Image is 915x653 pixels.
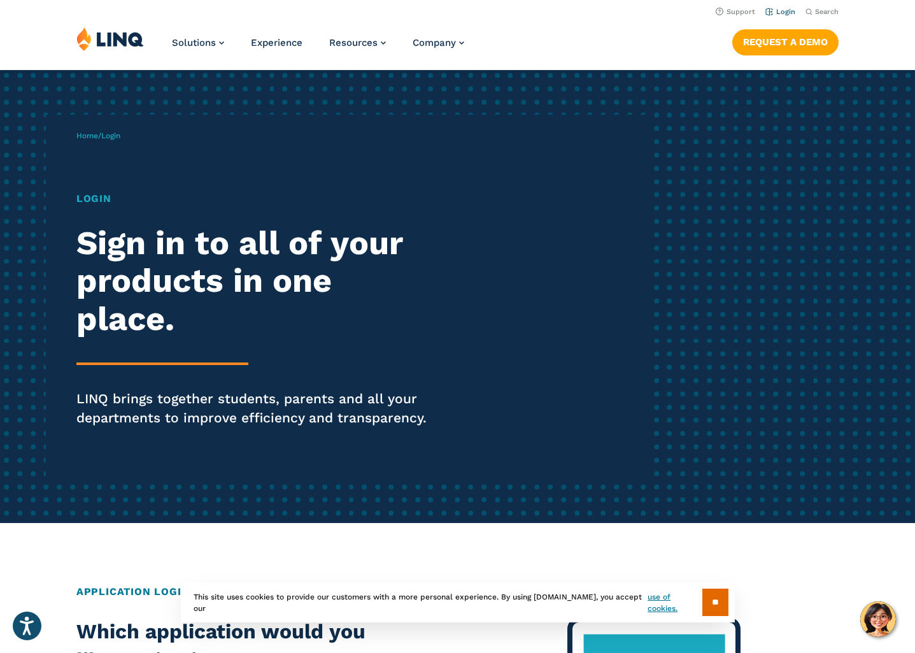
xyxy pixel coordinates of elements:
[181,582,735,622] div: This site uses cookies to provide our customers with a more personal experience. By using [DOMAIN...
[732,27,839,55] nav: Button Navigation
[413,37,464,48] a: Company
[172,37,216,48] span: Solutions
[329,37,378,48] span: Resources
[76,224,429,338] h2: Sign in to all of your products in one place.
[860,601,896,637] button: Hello, have a question? Let’s chat.
[765,8,795,16] a: Login
[716,8,755,16] a: Support
[76,584,839,599] h2: Application Login
[329,37,386,48] a: Resources
[251,37,302,48] a: Experience
[101,131,120,140] span: Login
[648,591,702,614] a: use of cookies.
[172,27,464,69] nav: Primary Navigation
[76,131,98,140] a: Home
[413,37,456,48] span: Company
[76,191,429,206] h1: Login
[805,7,839,17] button: Open Search Bar
[76,389,429,427] p: LINQ brings together students, parents and all your departments to improve efficiency and transpa...
[815,8,839,16] span: Search
[76,27,144,51] img: LINQ | K‑12 Software
[732,29,839,55] a: Request a Demo
[76,131,120,140] span: /
[172,37,224,48] a: Solutions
